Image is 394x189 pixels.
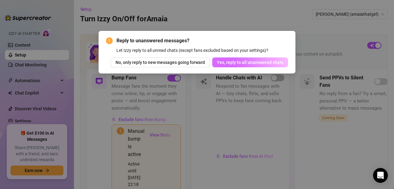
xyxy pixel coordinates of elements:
[106,37,113,44] span: exclamation-circle
[116,60,205,65] span: No, only reply to new messages going forward
[116,37,288,44] span: Reply to unanswered messages?
[217,60,283,65] span: Yes, reply to all unanswered chats
[373,168,388,183] div: Open Intercom Messenger
[111,57,210,67] button: No, only reply to new messages going forward
[212,57,288,67] button: Yes, reply to all unanswered chats
[116,47,288,54] div: Let Izzy reply to all unread chats (except fans excluded based on your settings)?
